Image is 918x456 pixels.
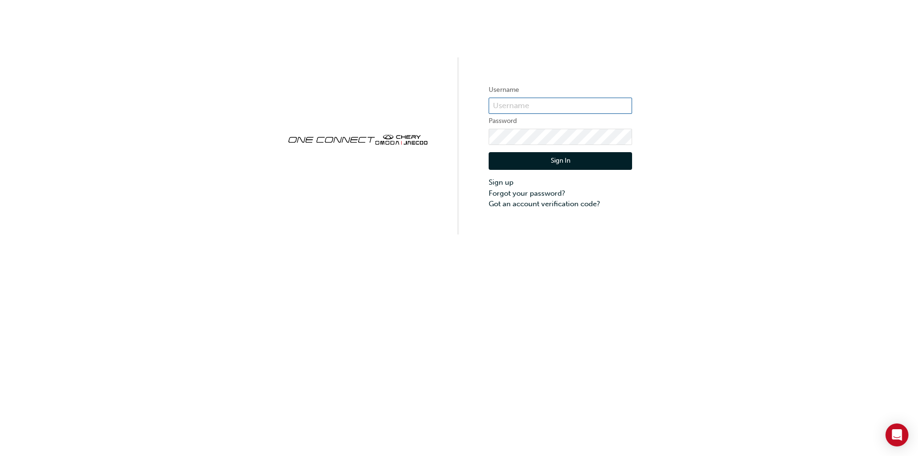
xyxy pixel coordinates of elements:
[489,152,632,170] button: Sign In
[489,199,632,210] a: Got an account verification code?
[489,84,632,96] label: Username
[489,115,632,127] label: Password
[489,177,632,188] a: Sign up
[286,126,429,151] img: oneconnect
[489,98,632,114] input: Username
[489,188,632,199] a: Forgot your password?
[885,423,908,446] div: Open Intercom Messenger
